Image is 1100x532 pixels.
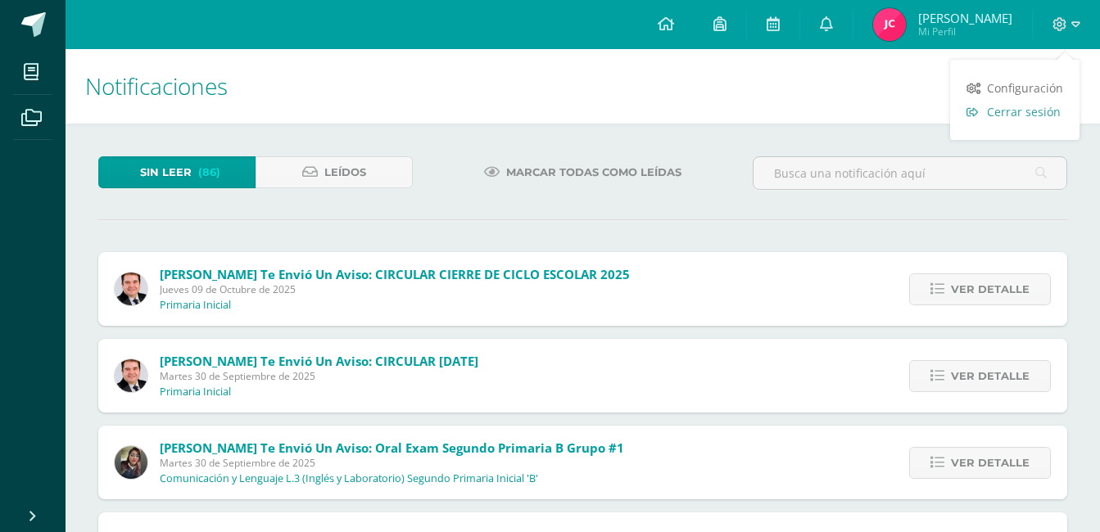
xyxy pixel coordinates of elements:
[160,385,231,399] p: Primaria Inicial
[160,299,231,312] p: Primaria Inicial
[506,157,681,187] span: Marcar todas como leídas
[873,8,906,41] img: 87496ba8254d5252635189764968a71c.png
[115,359,147,392] img: 57933e79c0f622885edf5cfea874362b.png
[160,282,630,296] span: Jueves 09 de Octubre de 2025
[160,456,624,470] span: Martes 30 de Septiembre de 2025
[951,361,1030,391] span: Ver detalle
[160,353,478,369] span: [PERSON_NAME] te envió un aviso: CIRCULAR [DATE]
[951,274,1030,304] span: Ver detalle
[256,156,413,188] a: Leídos
[115,273,147,305] img: 57933e79c0f622885edf5cfea874362b.png
[160,472,538,485] p: Comunicación y Lenguaje L.3 (Inglés y Laboratorio) Segundo Primaria Inicial 'B'
[160,369,478,383] span: Martes 30 de Septiembre de 2025
[160,266,630,282] span: [PERSON_NAME] te envió un aviso: CIRCULAR CIERRE DE CICLO ESCOLAR 2025
[140,157,192,187] span: Sin leer
[950,100,1080,124] a: Cerrar sesión
[918,25,1012,38] span: Mi Perfil
[98,156,256,188] a: Sin leer(86)
[987,104,1061,119] span: Cerrar sesión
[85,70,228,101] span: Notificaciones
[754,157,1066,189] input: Busca una notificación aquí
[918,10,1012,26] span: [PERSON_NAME]
[464,156,702,188] a: Marcar todas como leídas
[198,157,220,187] span: (86)
[951,448,1030,478] span: Ver detalle
[950,76,1080,100] a: Configuración
[987,80,1063,96] span: Configuración
[324,157,366,187] span: Leídos
[115,446,147,479] img: f727c7009b8e908c37d274233f9e6ae1.png
[160,440,624,456] span: [PERSON_NAME] te envió un aviso: Oral exam segundo primaria B grupo #1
